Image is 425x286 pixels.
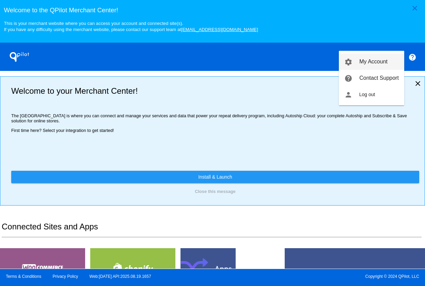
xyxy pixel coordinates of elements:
mat-icon: person [344,91,352,99]
span: Contact Support [359,75,399,81]
span: My Account [359,59,388,64]
span: Log out [359,92,375,97]
mat-icon: help [344,74,352,82]
mat-icon: settings [344,58,352,66]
